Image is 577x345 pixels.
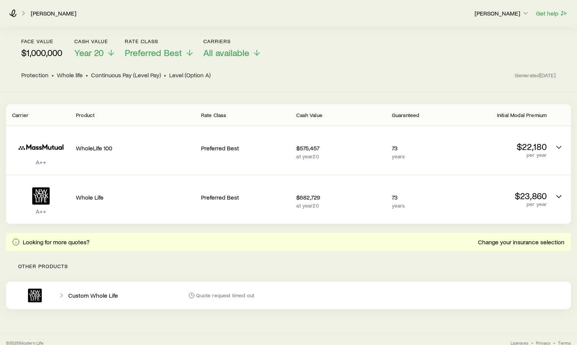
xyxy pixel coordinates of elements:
[458,190,547,201] p: $23,860
[76,112,94,118] span: Product
[536,9,568,18] button: Get help
[76,144,195,152] p: WholeLife 100
[74,47,104,58] span: Year 20
[164,71,166,79] span: •
[76,194,195,201] p: Whole Life
[68,292,118,299] p: Custom Whole Life
[203,38,261,44] p: Carriers
[296,194,385,201] p: $682,729
[458,141,547,152] p: $22,180
[392,153,451,159] p: years
[201,194,290,201] p: Preferred Best
[203,47,249,58] span: All available
[57,71,83,79] span: Whole life
[497,112,547,118] span: Initial Modal Premium
[52,71,54,79] span: •
[21,38,62,44] p: face value
[74,38,116,44] p: Cash Value
[515,72,556,79] span: Generated
[296,112,322,118] span: Cash Value
[478,239,565,246] a: Change your insurance selection
[296,153,385,159] p: at year 20
[475,9,529,17] p: [PERSON_NAME]
[392,112,420,118] span: Guaranteed
[12,112,28,118] span: Carrier
[21,47,62,58] p: $1,000,000
[30,10,77,17] a: [PERSON_NAME]
[458,152,547,158] p: per year
[125,38,194,58] button: Rate ClassPreferred Best
[6,251,571,281] p: Other products
[23,238,90,246] p: Looking for more quotes?
[169,71,211,79] span: Level (Option A)
[196,292,254,298] p: Quote request timed out
[458,201,547,207] p: per year
[6,104,571,224] div: Permanent quotes
[125,47,182,58] span: Preferred Best
[91,71,161,79] span: Continuous Pay (Level Pay)
[296,203,385,209] p: at year 20
[392,194,451,201] p: 73
[201,112,226,118] span: Rate Class
[201,144,290,152] p: Preferred Best
[392,144,451,152] p: 73
[86,71,88,79] span: •
[21,71,49,79] span: Protection
[203,38,261,58] button: CarriersAll available
[392,203,451,209] p: years
[296,144,385,152] p: $575,457
[12,208,70,215] p: A++
[12,158,70,166] p: A++
[540,72,556,79] span: [DATE]
[474,9,530,18] button: [PERSON_NAME]
[125,38,194,44] p: Rate Class
[74,38,116,58] button: Cash ValueYear 20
